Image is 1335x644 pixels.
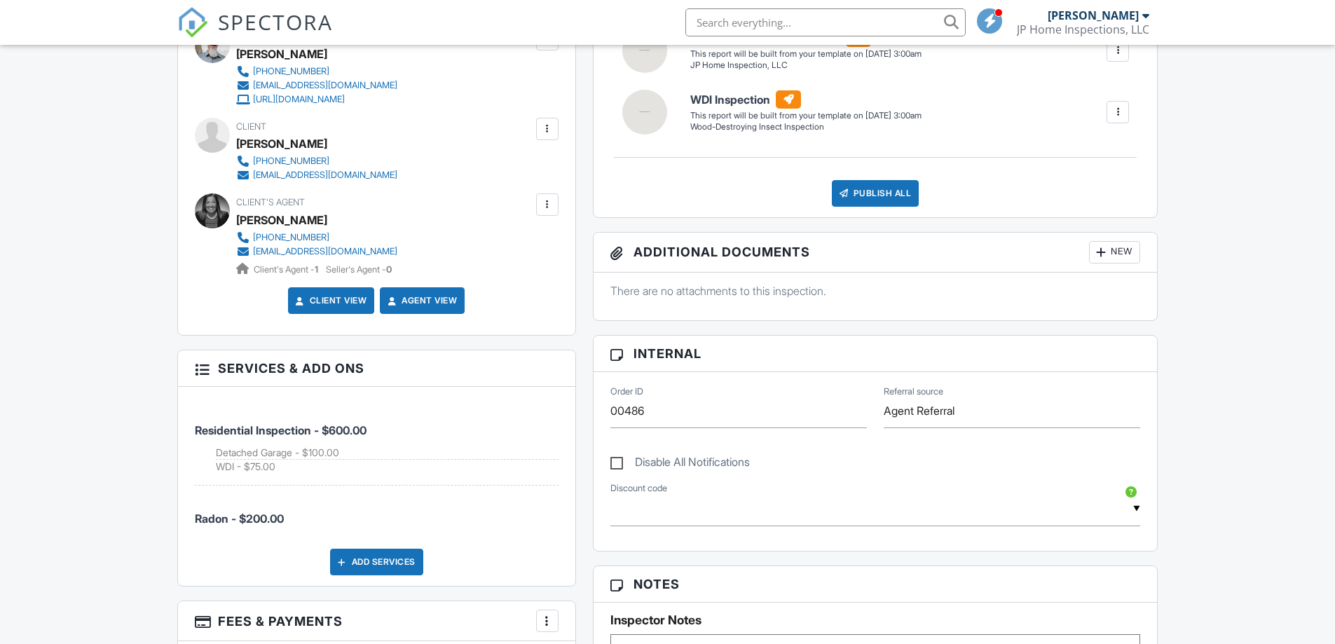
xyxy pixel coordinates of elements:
input: Search everything... [685,8,966,36]
h5: Inspector Notes [610,613,1141,627]
li: Service: Radon [195,486,559,537]
span: Radon - $200.00 [195,512,284,526]
a: [EMAIL_ADDRESS][DOMAIN_NAME] [236,168,397,182]
h3: Services & Add ons [178,350,575,387]
label: Discount code [610,482,667,495]
h3: Notes [594,566,1158,603]
div: New [1089,241,1140,263]
span: Client [236,121,266,132]
h3: Additional Documents [594,233,1158,273]
div: [URL][DOMAIN_NAME] [253,94,345,105]
label: Disable All Notifications [610,455,750,473]
a: [URL][DOMAIN_NAME] [236,93,397,107]
div: [PHONE_NUMBER] [253,66,329,77]
a: Agent View [385,294,457,308]
span: Client's Agent - [254,264,320,275]
div: Wood-Destroying Insect Inspection [690,121,922,133]
a: [EMAIL_ADDRESS][DOMAIN_NAME] [236,78,397,93]
span: Residential Inspection - $600.00 [195,423,367,437]
span: SPECTORA [218,7,333,36]
label: Order ID [610,385,643,398]
a: [PHONE_NUMBER] [236,64,397,78]
div: JP Home Inspections, LLC [1017,22,1149,36]
strong: 1 [315,264,318,275]
div: [EMAIL_ADDRESS][DOMAIN_NAME] [253,170,397,181]
a: [EMAIL_ADDRESS][DOMAIN_NAME] [236,245,397,259]
li: Add on: WDI [216,460,559,474]
div: JP Home Inspection, LLC [690,60,922,71]
div: [PHONE_NUMBER] [253,232,329,243]
h6: WDI Inspection [690,90,922,109]
h3: Fees & Payments [178,601,575,641]
h3: Internal [594,336,1158,372]
div: This report will be built from your template on [DATE] 3:00am [690,48,922,60]
div: Add Services [330,549,423,575]
span: Client's Agent [236,197,305,207]
div: Publish All [832,180,919,207]
a: SPECTORA [177,19,333,48]
p: There are no attachments to this inspection. [610,283,1141,299]
li: Service: Residential Inspection [195,397,559,486]
div: [EMAIL_ADDRESS][DOMAIN_NAME] [253,246,397,257]
li: Add on: Detached Garage [216,446,559,460]
label: Referral source [884,385,943,398]
span: Seller's Agent - [326,264,392,275]
div: [PERSON_NAME] [236,133,327,154]
a: [PHONE_NUMBER] [236,154,397,168]
img: The Best Home Inspection Software - Spectora [177,7,208,38]
a: [PERSON_NAME] [236,210,327,231]
a: [PHONE_NUMBER] [236,231,397,245]
strong: 0 [386,264,392,275]
a: Client View [293,294,367,308]
div: [PERSON_NAME] [1048,8,1139,22]
div: This report will be built from your template on [DATE] 3:00am [690,110,922,121]
div: [EMAIL_ADDRESS][DOMAIN_NAME] [253,80,397,91]
div: [PERSON_NAME] [236,43,327,64]
div: [PHONE_NUMBER] [253,156,329,167]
